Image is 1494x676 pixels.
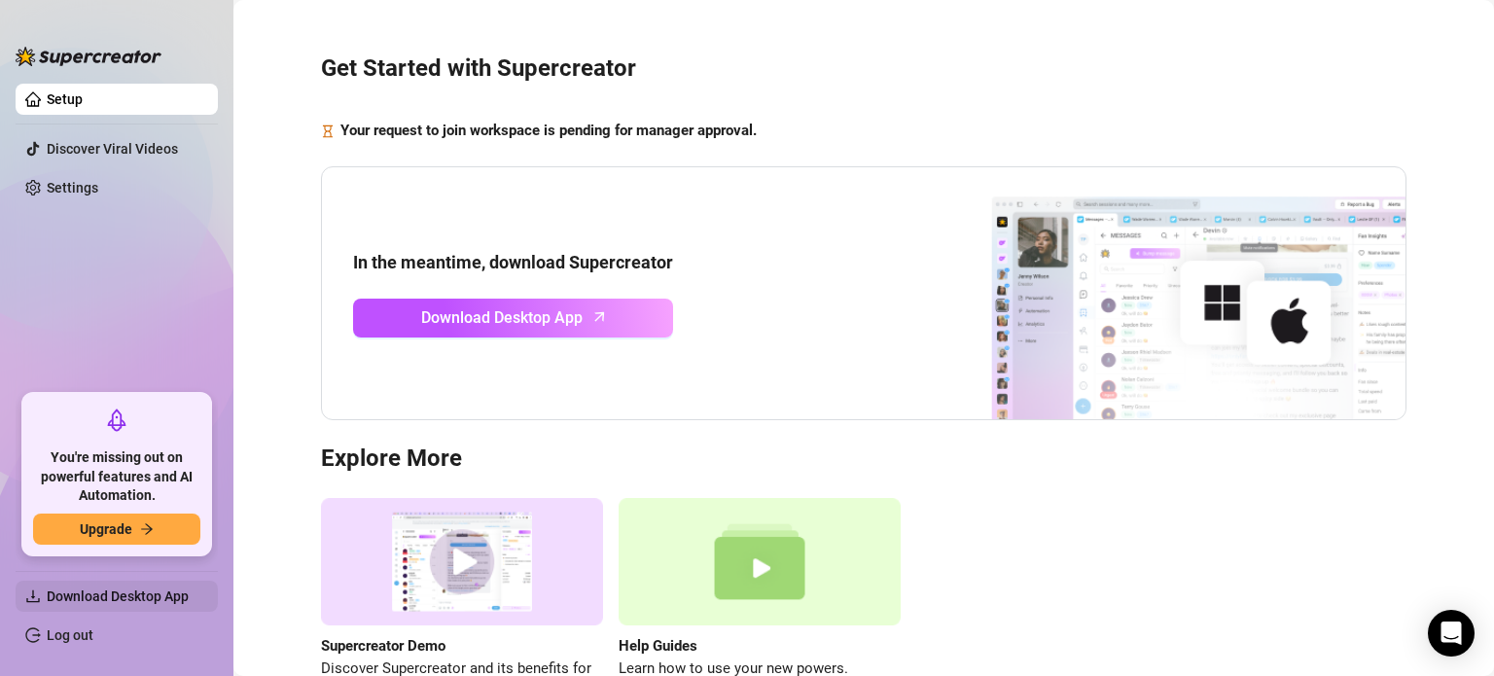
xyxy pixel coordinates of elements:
[340,122,757,139] strong: Your request to join workspace is pending for manager approval.
[47,627,93,643] a: Log out
[1428,610,1475,657] div: Open Intercom Messenger
[80,521,132,537] span: Upgrade
[105,409,128,432] span: rocket
[16,47,161,66] img: logo-BBDzfeDw.svg
[140,522,154,536] span: arrow-right
[919,167,1405,420] img: download app
[321,444,1406,475] h3: Explore More
[353,252,673,272] strong: In the meantime, download Supercreator
[33,448,200,506] span: You're missing out on powerful features and AI Automation.
[33,514,200,545] button: Upgradearrow-right
[321,637,445,655] strong: Supercreator Demo
[47,180,98,196] a: Settings
[421,305,583,330] span: Download Desktop App
[321,498,603,625] img: supercreator demo
[619,637,697,655] strong: Help Guides
[47,588,189,604] span: Download Desktop App
[25,588,41,604] span: download
[321,53,1406,85] h3: Get Started with Supercreator
[321,120,335,143] span: hourglass
[47,141,178,157] a: Discover Viral Videos
[588,305,611,328] span: arrow-up
[619,498,901,625] img: help guides
[353,299,673,338] a: Download Desktop Apparrow-up
[47,91,83,107] a: Setup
